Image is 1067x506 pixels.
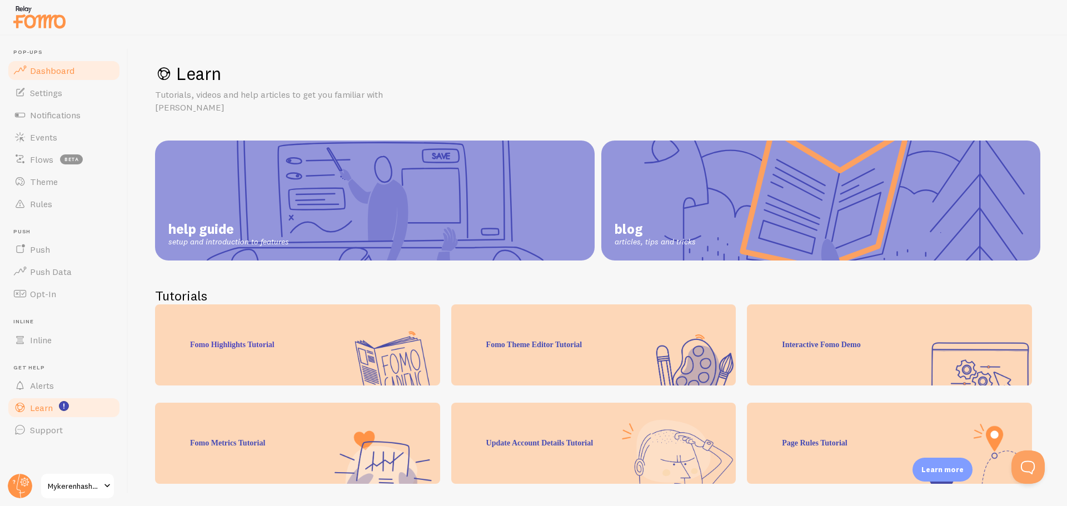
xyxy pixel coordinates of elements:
span: Support [30,424,63,435]
a: blog articles, tips and tricks [601,141,1041,260]
span: Inline [13,318,121,325]
div: Page Rules Tutorial [747,403,1032,484]
p: Tutorials, videos and help articles to get you familiar with [PERSON_NAME] [155,88,422,114]
span: help guide [168,221,289,237]
div: Fomo Metrics Tutorial [155,403,440,484]
span: blog [615,221,696,237]
a: Settings [7,82,121,104]
span: articles, tips and tricks [615,237,696,247]
a: Theme [7,171,121,193]
span: Get Help [13,364,121,372]
h1: Learn [155,62,1040,85]
div: Learn more [913,458,973,482]
span: Alerts [30,380,54,391]
a: Alerts [7,374,121,397]
span: Push [30,244,50,255]
a: Mykerenhashana [40,473,115,499]
span: Flows [30,154,53,165]
span: Dashboard [30,65,74,76]
span: Rules [30,198,52,209]
span: Mykerenhashana [48,479,101,493]
span: Inline [30,334,52,345]
span: Events [30,132,57,143]
span: Theme [30,176,58,187]
a: Events [7,126,121,148]
a: Push Data [7,260,121,283]
a: Rules [7,193,121,215]
a: Learn [7,397,121,419]
h2: Tutorials [155,287,1040,304]
span: beta [60,154,83,164]
span: Push [13,228,121,236]
a: Push [7,238,121,260]
a: help guide setup and introduction to features [155,141,595,260]
div: Interactive Fomo Demo [747,304,1032,385]
a: Inline [7,329,121,351]
a: Dashboard [7,59,121,82]
div: Fomo Highlights Tutorial [155,304,440,385]
svg: <p>Watch New Feature Tutorials!</p> [59,401,69,411]
a: Flows beta [7,148,121,171]
span: Settings [30,87,62,98]
a: Support [7,419,121,441]
span: Push Data [30,266,72,277]
img: fomo-relay-logo-orange.svg [12,3,67,31]
span: Pop-ups [13,49,121,56]
div: Update Account Details Tutorial [451,403,736,484]
a: Opt-In [7,283,121,305]
a: Notifications [7,104,121,126]
p: Learn more [921,464,964,475]
span: setup and introduction to features [168,237,289,247]
span: Learn [30,402,53,413]
iframe: Help Scout Beacon - Open [1011,450,1045,484]
div: Fomo Theme Editor Tutorial [451,304,736,385]
span: Notifications [30,109,81,121]
span: Opt-In [30,288,56,299]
